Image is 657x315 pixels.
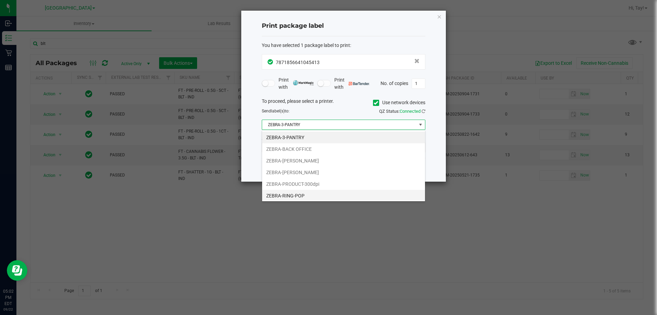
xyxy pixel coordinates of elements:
li: ZEBRA-PRODUCT-300dpi [262,178,425,190]
label: Use network devices [373,99,425,106]
iframe: Resource center [7,260,27,281]
li: ZEBRA-RING-POP [262,190,425,202]
h4: Print package label [262,22,425,31]
span: QZ Status: [379,109,425,114]
span: No. of copies [381,80,408,86]
span: label(s) [271,109,285,113]
img: mark_magic_cybra.png [293,80,314,85]
div: To proceed, please select a printer. [257,98,430,108]
span: Send to: [262,109,289,113]
li: ZEBRA-[PERSON_NAME] [262,155,425,167]
li: ZEBRA-BACK OFFICE [262,143,425,155]
span: 7871856641045413 [276,60,320,65]
div: : [262,42,425,49]
span: You have selected 1 package label to print [262,43,350,48]
span: Connected [400,109,421,114]
li: ZEBRA-3-PANTRY [262,132,425,143]
span: ZEBRA-3-PANTRY [262,120,416,130]
li: ZEBRA-[PERSON_NAME] [262,167,425,178]
span: Print with [279,76,314,91]
span: Print with [334,76,370,91]
span: In Sync [268,58,274,65]
div: Select a label template. [257,135,430,142]
img: bartender.png [349,82,370,85]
